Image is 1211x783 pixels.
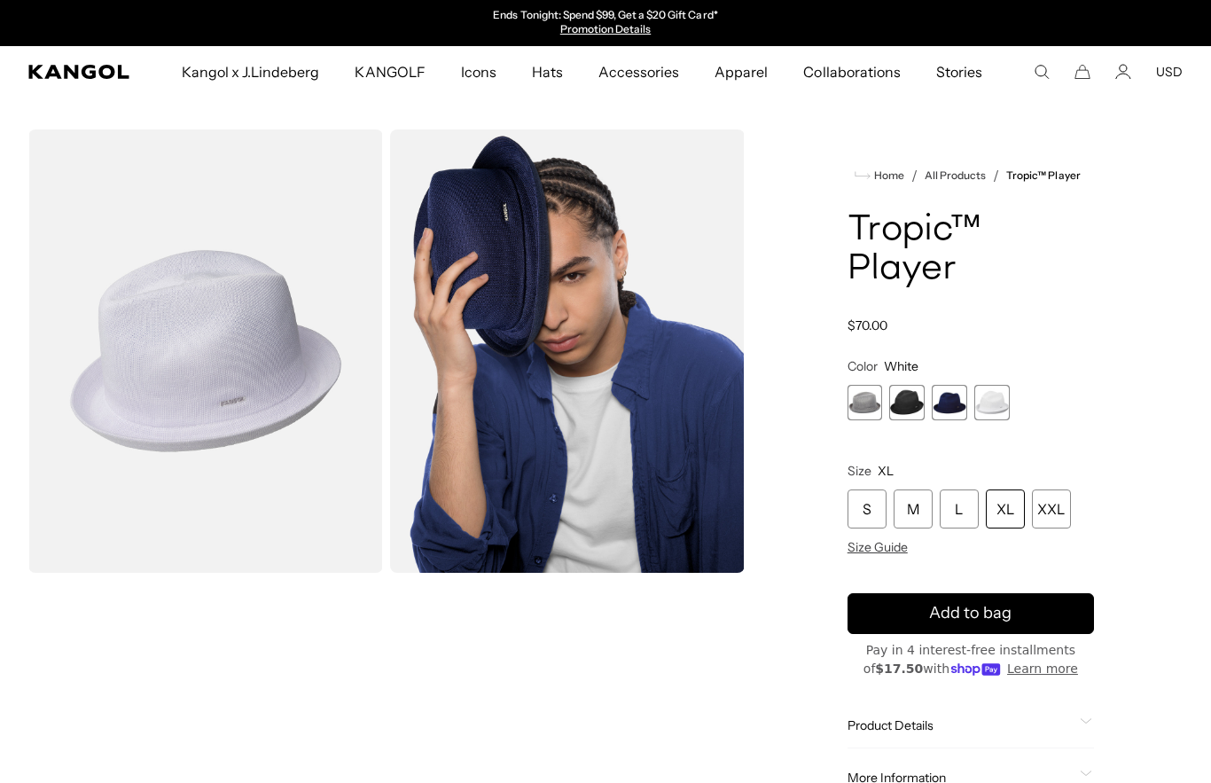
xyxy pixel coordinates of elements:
[848,317,887,333] span: $70.00
[598,46,679,98] span: Accessories
[848,385,883,420] div: 1 of 4
[182,46,320,98] span: Kangol x J.Lindeberg
[443,46,514,98] a: Icons
[164,46,338,98] a: Kangol x J.Lindeberg
[28,129,383,573] img: color-white
[884,358,918,374] span: White
[461,46,496,98] span: Icons
[848,593,1094,634] button: Add to bag
[28,129,745,573] product-gallery: Gallery Viewer
[1032,489,1071,529] div: XXL
[936,46,982,98] span: Stories
[871,169,904,182] span: Home
[1074,64,1090,80] button: Cart
[889,385,925,420] div: 2 of 4
[715,46,768,98] span: Apparel
[514,46,581,98] a: Hats
[848,211,1094,289] h1: Tropic™ Player
[697,46,785,98] a: Apparel
[894,489,933,529] div: M
[878,463,894,479] span: XL
[355,46,425,98] span: KANGOLF
[974,385,1010,420] label: White
[855,168,904,184] a: Home
[423,9,788,37] div: Announcement
[986,489,1025,529] div: XL
[848,717,1073,733] span: Product Details
[974,385,1010,420] div: 4 of 4
[932,385,967,420] div: 3 of 4
[1034,64,1050,80] summary: Search here
[904,165,918,186] li: /
[337,46,442,98] a: KANGOLF
[560,22,651,35] a: Promotion Details
[785,46,918,98] a: Collaborations
[581,46,697,98] a: Accessories
[848,385,883,420] label: Grey
[848,539,908,555] span: Size Guide
[493,9,717,23] p: Ends Tonight: Spend $99, Get a $20 Gift Card*
[986,165,999,186] li: /
[803,46,900,98] span: Collaborations
[423,9,788,37] div: 1 of 2
[848,165,1094,186] nav: breadcrumbs
[848,358,878,374] span: Color
[1156,64,1183,80] button: USD
[1006,169,1080,182] a: Tropic™ Player
[28,65,130,79] a: Kangol
[929,601,1012,625] span: Add to bag
[1115,64,1131,80] a: Account
[925,169,986,182] a: All Products
[940,489,979,529] div: L
[848,489,887,529] div: S
[848,463,871,479] span: Size
[889,385,925,420] label: Black
[932,385,967,420] label: Navy
[532,46,563,98] span: Hats
[423,9,788,37] slideshow-component: Announcement bar
[918,46,1000,98] a: Stories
